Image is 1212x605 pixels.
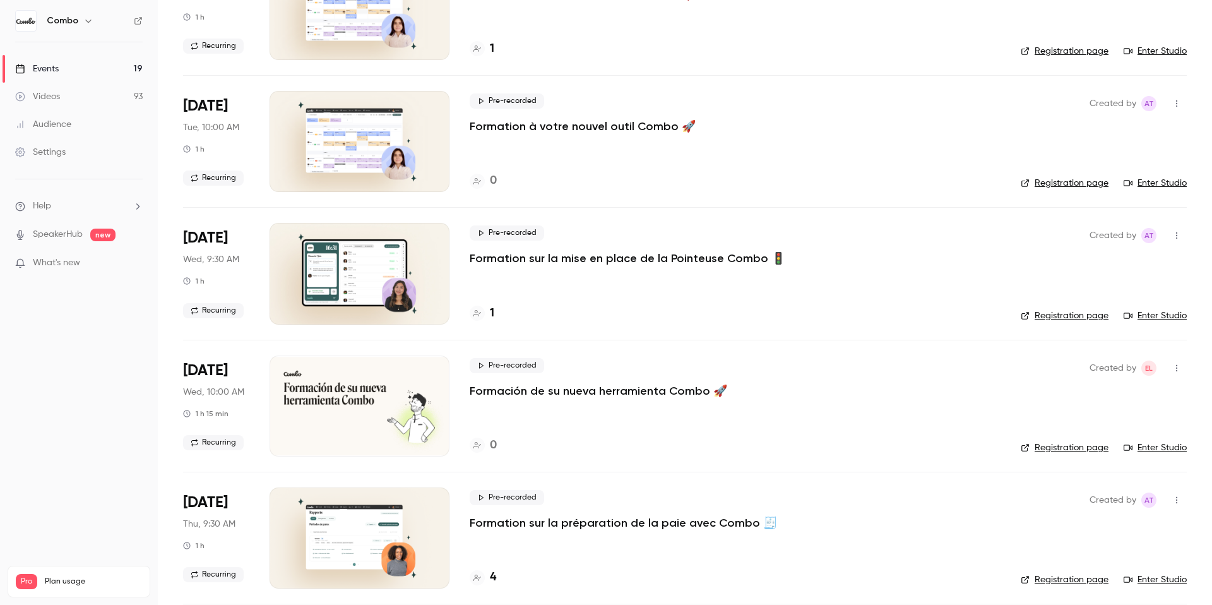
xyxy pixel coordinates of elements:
span: Plan usage [45,577,142,587]
span: [DATE] [183,228,228,248]
span: Pre-recorded [470,358,544,373]
div: Oct 22 Wed, 9:30 AM (Europe/Paris) [183,223,249,324]
div: Events [15,63,59,75]
a: Formation sur la mise en place de la Pointeuse Combo 🚦 [470,251,785,266]
a: SpeakerHub [33,228,83,241]
span: Amandine Test [1141,228,1156,243]
span: Emeline Leyre [1141,361,1156,376]
span: Recurring [183,171,244,186]
a: 1 [470,40,494,57]
li: help-dropdown-opener [15,200,143,213]
h4: 4 [490,569,496,586]
span: new [90,229,116,241]
span: EL [1145,361,1153,376]
a: Registration page [1021,573,1108,586]
h4: 0 [490,172,497,189]
a: Formation à votre nouvel outil Combo 🚀 [470,119,696,134]
a: 0 [470,172,497,189]
span: Wed, 10:00 AM [183,386,244,398]
span: Created by [1090,228,1136,243]
a: Registration page [1021,177,1108,189]
div: 1 h [183,12,205,22]
a: 1 [470,305,494,322]
span: AT [1144,96,1154,111]
span: What's new [33,256,80,270]
a: Enter Studio [1124,441,1187,454]
div: Videos [15,90,60,103]
span: Recurring [183,567,244,582]
img: Combo [16,11,36,31]
div: 1 h [183,144,205,154]
div: Oct 23 Thu, 9:30 AM (Europe/Paris) [183,488,249,589]
span: Wed, 9:30 AM [183,253,239,266]
div: 1 h [183,276,205,286]
h4: 1 [490,40,494,57]
span: Pro [16,574,37,589]
a: Formación de su nueva herramienta Combo 🚀 [470,383,727,398]
span: Recurring [183,39,244,54]
span: Pre-recorded [470,490,544,505]
span: Help [33,200,51,213]
span: Recurring [183,303,244,318]
span: [DATE] [183,493,228,513]
a: Enter Studio [1124,45,1187,57]
span: Thu, 9:30 AM [183,518,235,530]
span: Created by [1090,361,1136,376]
a: Enter Studio [1124,177,1187,189]
span: Amandine Test [1141,493,1156,508]
span: Pre-recorded [470,93,544,109]
a: 0 [470,437,497,454]
span: Amandine Test [1141,96,1156,111]
a: 4 [470,569,496,586]
span: Created by [1090,96,1136,111]
a: Registration page [1021,309,1108,322]
div: Audience [15,118,71,131]
div: 1 h 15 min [183,409,229,419]
a: Enter Studio [1124,573,1187,586]
h6: Combo [47,15,78,27]
iframe: Noticeable Trigger [128,258,143,269]
div: Settings [15,146,66,159]
a: Enter Studio [1124,309,1187,322]
span: [DATE] [183,361,228,381]
div: 1 h [183,541,205,551]
span: Created by [1090,493,1136,508]
span: AT [1144,228,1154,243]
span: Tue, 10:00 AM [183,121,239,134]
span: Pre-recorded [470,225,544,241]
div: Oct 21 Tue, 10:00 AM (Europe/Paris) [183,91,249,192]
div: Oct 22 Wed, 10:00 AM (Europe/Paris) [183,356,249,457]
span: AT [1144,493,1154,508]
span: [DATE] [183,96,228,116]
a: Formation sur la préparation de la paie avec Combo 🧾 [470,515,777,530]
a: Registration page [1021,441,1108,454]
h4: 0 [490,437,497,454]
span: Recurring [183,435,244,450]
h4: 1 [490,305,494,322]
a: Registration page [1021,45,1108,57]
